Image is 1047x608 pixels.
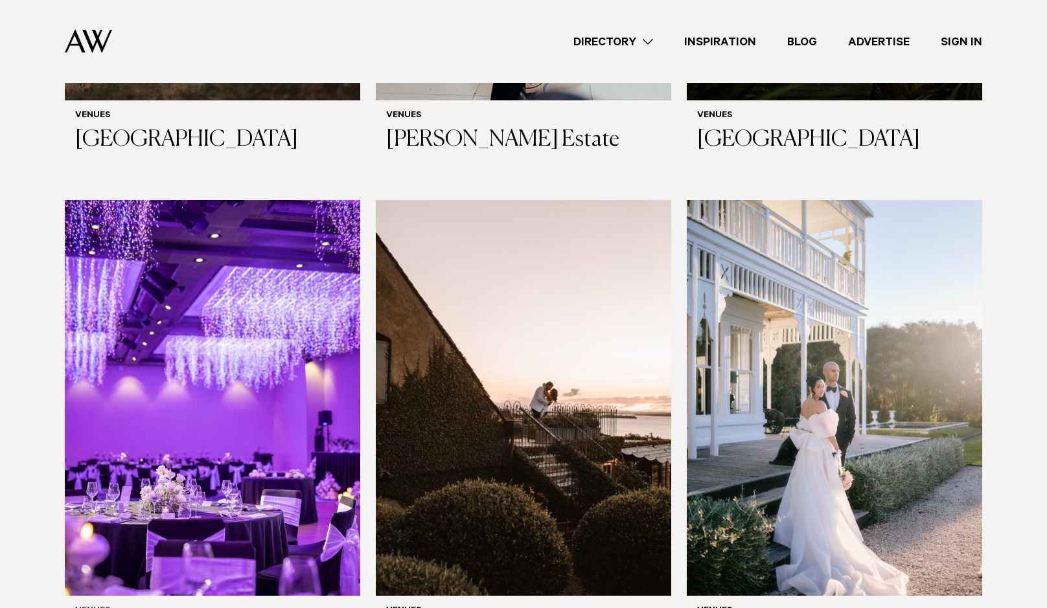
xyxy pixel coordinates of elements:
a: Advertise [833,33,925,51]
h6: Venues [75,111,350,122]
img: Bride with puffy dress in front of homestead [687,200,982,596]
a: Blog [772,33,833,51]
img: Auckland Weddings Venues | Mudbrick Vineyard & Restaurant [376,200,671,596]
img: Auckland Weddings Logo [65,29,112,53]
h6: Venues [697,111,972,122]
h3: [GEOGRAPHIC_DATA] [697,127,972,153]
a: Inspiration [669,33,772,51]
img: Auckland Weddings Venues | Grand Millennium Auckland [65,200,360,596]
a: Sign In [925,33,998,51]
h6: Venues [386,111,661,122]
a: Directory [558,33,669,51]
h3: [GEOGRAPHIC_DATA] [75,127,350,153]
h3: [PERSON_NAME] Estate [386,127,661,153]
